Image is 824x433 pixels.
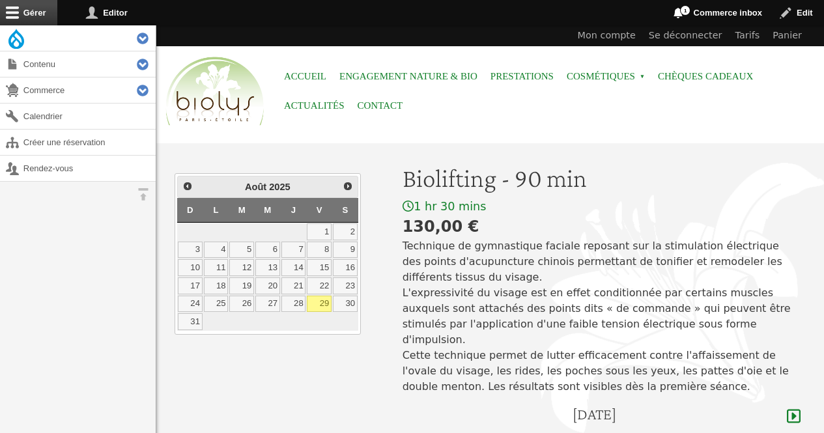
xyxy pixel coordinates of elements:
p: Technique de gymnastique faciale reposant sur la stimulation électrique des points d'acupuncture ... [403,238,801,395]
a: Se déconnecter [642,25,729,46]
a: Engagement Nature & Bio [339,62,477,91]
div: 130,00 € [403,215,801,238]
span: » [640,74,645,79]
h1: Biolifting - 90 min [403,163,801,194]
span: 2025 [269,182,291,192]
span: Mardi [238,205,246,215]
a: 24 [178,296,203,313]
span: Mercredi [264,205,271,215]
a: 14 [281,259,306,276]
a: 12 [229,259,254,276]
a: 20 [255,277,280,294]
span: Cosmétiques [567,62,645,91]
a: Contact [358,91,403,120]
a: 18 [204,277,229,294]
div: 1 hr 30 mins [403,199,801,214]
span: Août [245,182,266,192]
a: 21 [281,277,306,294]
a: 1 [307,223,332,240]
a: Actualités [284,91,345,120]
a: 11 [204,259,229,276]
a: 15 [307,259,332,276]
img: Accueil [163,55,267,129]
a: 5 [229,242,254,258]
a: 2 [333,223,358,240]
span: Jeudi [291,205,296,215]
span: Lundi [213,205,218,215]
a: 31 [178,313,203,330]
a: Chèques cadeaux [658,62,753,91]
a: 26 [229,296,254,313]
a: Tarifs [729,25,767,46]
a: 30 [333,296,358,313]
span: Précédent [182,181,193,191]
a: 6 [255,242,280,258]
a: Accueil [284,62,326,91]
span: 1 [680,5,690,16]
a: Mon compte [571,25,642,46]
a: 22 [307,277,332,294]
a: 8 [307,242,332,258]
a: 3 [178,242,203,258]
h4: [DATE] [573,405,616,424]
span: Suivant [343,181,353,191]
a: Panier [766,25,808,46]
a: 16 [333,259,358,276]
header: Entête du site [156,25,824,137]
span: Dimanche [187,205,193,215]
a: 7 [281,242,306,258]
a: 9 [333,242,358,258]
a: Précédent [179,178,196,195]
a: 19 [229,277,254,294]
button: Orientation horizontale [130,182,156,207]
a: 17 [178,277,203,294]
a: Suivant [339,178,356,195]
a: 25 [204,296,229,313]
a: 23 [333,277,358,294]
a: 4 [204,242,229,258]
a: 28 [281,296,306,313]
span: Vendredi [317,205,322,215]
span: Samedi [343,205,348,215]
a: Prestations [490,62,554,91]
a: 13 [255,259,280,276]
a: 27 [255,296,280,313]
a: 10 [178,259,203,276]
a: 29 [307,296,332,313]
